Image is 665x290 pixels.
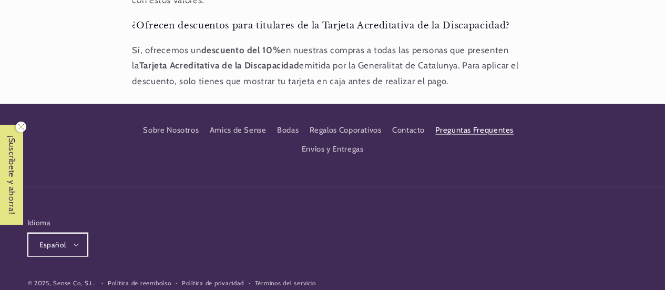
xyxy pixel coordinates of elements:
[255,278,316,288] a: Términos del servicio
[28,279,95,287] small: © 2025, Sense Co, S.L.
[143,124,199,140] a: Sobre Nosotros
[28,233,88,256] button: Español
[182,278,244,288] a: Política de privacidad
[435,121,514,140] a: Preguntas Frequentes
[108,278,171,288] a: Política de reembolso
[277,121,299,140] a: Bodas
[210,121,267,140] a: Amics de Sense
[132,43,533,89] p: Sí, ofrecemos un en nuestras compras a todas las personas que presenten la emitida por la General...
[302,140,364,159] a: Envíos y Entregas
[309,121,381,140] a: Regalos Coporativos
[132,20,533,31] h4: ¿Ofrecen descuentos para titulares de la Tarjeta Acreditativa de la Discapacidad?
[392,121,425,140] a: Contacto
[28,217,88,228] h2: Idioma
[139,60,300,71] b: Tarjeta Acreditativa de la Discapacidad
[1,125,23,225] span: ¡Suscríbete y ahorra!
[201,45,281,55] b: descuento del 10%
[39,239,66,250] span: Español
